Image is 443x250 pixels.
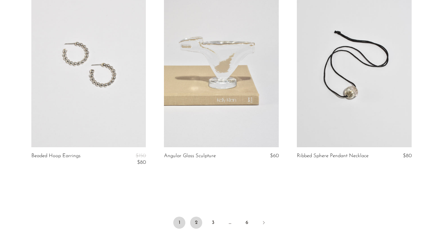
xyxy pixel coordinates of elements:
a: Ribbed Sphere Pendant Necklace [297,153,369,159]
a: Beaded Hoop Earrings [31,153,80,166]
span: 1 [173,217,185,229]
span: $150 [136,153,146,158]
span: … [224,217,236,229]
a: 2 [190,217,202,229]
span: $80 [403,153,412,158]
a: 6 [241,217,253,229]
span: $80 [137,160,146,165]
a: Next [258,217,270,230]
a: 3 [207,217,219,229]
a: Angular Glass Sculpture [164,153,216,159]
span: $60 [270,153,279,158]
